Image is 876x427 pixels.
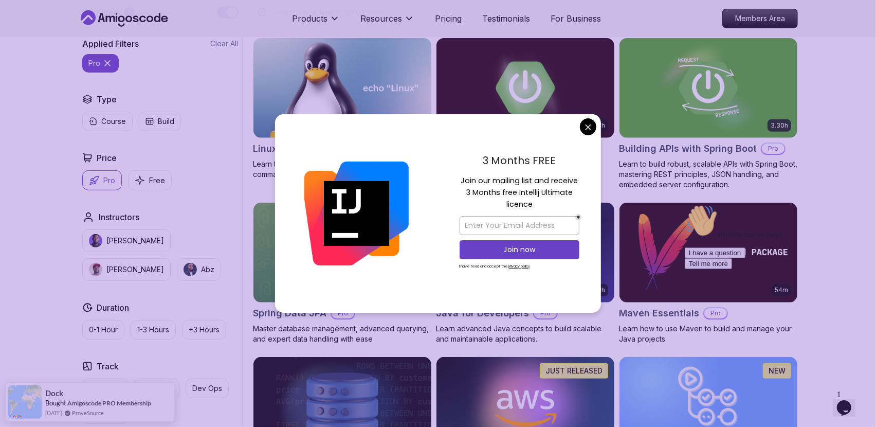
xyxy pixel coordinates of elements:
[253,141,344,156] h2: Linux Fundamentals
[82,54,119,73] button: pro
[82,379,128,398] button: Front End
[4,4,189,69] div: 👋Hi! How can we help?I have a questionTell me more
[833,386,866,417] iframe: chat widget
[360,12,414,33] button: Resources
[82,320,124,340] button: 0-1 Hour
[89,325,118,335] p: 0-1 Hour
[137,325,169,335] p: 1-3 Hours
[253,203,431,303] img: Spring Data JPA card
[253,202,432,344] a: Spring Data JPA card6.65hNEWSpring Data JPAProMaster database management, advanced querying, and ...
[158,116,174,127] p: Build
[97,360,119,372] h2: Track
[332,308,354,318] p: Pro
[45,389,63,398] span: Dock
[619,38,797,138] img: Building APIs with Spring Boot card
[88,58,100,68] p: pro
[131,320,176,340] button: 1-3 Hours
[103,175,115,186] p: Pro
[89,263,102,276] img: instructor img
[45,399,66,407] span: Bought
[762,144,784,154] p: Pro
[192,383,222,394] p: Dev Ops
[435,12,462,25] a: Pricing
[253,306,326,321] h2: Spring Data JPA
[82,38,139,50] h2: Applied Filters
[82,229,171,252] button: instructor img[PERSON_NAME]
[253,38,431,138] img: Linux Fundamentals card
[97,152,117,164] h2: Price
[45,408,62,417] span: [DATE]
[82,112,133,131] button: Course
[619,38,798,190] a: Building APIs with Spring Boot card3.30hBuilding APIs with Spring BootProLearn to build robust, s...
[722,9,798,28] a: Members Area
[360,12,402,25] p: Resources
[82,170,122,190] button: Pro
[8,385,42,419] img: provesource social proof notification image
[253,324,432,344] p: Master database management, advanced querying, and expert data handling with ease
[619,202,798,344] a: Maven Essentials card54mMaven EssentialsProLearn how to use Maven to build and manage your Java p...
[619,159,798,190] p: Learn to build robust, scalable APIs with Spring Boot, mastering REST principles, JSON handling, ...
[292,12,340,33] button: Products
[771,121,788,130] p: 3.30h
[619,324,798,344] p: Learn how to use Maven to build and manage your Java projects
[134,379,179,398] button: Back End
[99,211,139,223] h2: Instructors
[4,4,37,37] img: :wave:
[436,38,614,138] img: Advanced Spring Boot card
[97,93,117,105] h2: Type
[189,325,220,335] p: +3 Hours
[619,306,699,321] h2: Maven Essentials
[436,38,615,190] a: Advanced Spring Boot card5.18hAdvanced Spring BootProDive deep into Spring Boot with our advanced...
[723,9,797,28] p: Members Area
[89,234,102,247] img: instructor img
[97,301,129,314] h2: Duration
[72,408,104,417] a: ProveSource
[128,170,172,190] button: Free
[436,324,615,344] p: Learn advanced Java concepts to build scalable and maintainable applications.
[681,200,866,381] iframe: chat widget
[106,264,164,275] p: [PERSON_NAME]
[4,47,65,58] button: I have a question
[184,263,197,276] img: instructor img
[139,112,181,131] button: Build
[545,366,603,376] p: JUST RELEASED
[149,175,165,186] p: Free
[482,12,530,25] a: Testimonials
[177,258,221,281] button: instructor imgAbz
[201,264,214,275] p: Abz
[619,141,757,156] h2: Building APIs with Spring Boot
[436,306,529,321] h2: Java for Developers
[534,308,557,318] p: Pro
[253,159,432,180] p: Learn the fundamentals of Linux and how to use the command line
[619,203,797,303] img: Maven Essentials card
[253,38,432,180] a: Linux Fundamentals card6.00hLinux FundamentalsProLearn the fundamentals of Linux and how to use t...
[4,58,51,69] button: Tell me more
[210,39,238,49] button: Clear All
[551,12,601,25] a: For Business
[82,258,171,281] button: instructor img[PERSON_NAME]
[4,31,102,39] span: Hi! How can we help?
[182,320,226,340] button: +3 Hours
[292,12,327,25] p: Products
[186,379,229,398] button: Dev Ops
[106,236,164,246] p: [PERSON_NAME]
[101,116,126,127] p: Course
[67,399,151,407] a: Amigoscode PRO Membership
